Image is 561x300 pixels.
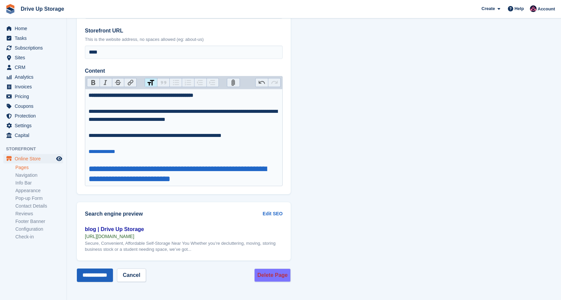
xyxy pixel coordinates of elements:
span: Analytics [15,72,55,82]
button: Increase Level [206,78,219,87]
a: menu [3,154,63,163]
div: blog | Drive Up Storage [85,225,283,233]
span: Sites [15,53,55,62]
a: Preview store [55,155,63,163]
a: menu [3,121,63,130]
button: Heading [145,78,157,87]
span: Capital [15,131,55,140]
a: Appearance [15,187,63,194]
a: Pages [15,164,63,171]
label: Content [85,67,283,75]
span: Home [15,24,55,33]
span: Help [515,5,524,12]
a: Pop-up Form [15,195,63,202]
span: Online Store [15,154,55,163]
span: Pricing [15,92,55,101]
a: menu [3,131,63,140]
label: Storefront URL [85,27,283,35]
span: Settings [15,121,55,130]
a: menu [3,111,63,121]
button: Bold [87,78,100,87]
h2: Search engine preview [85,211,263,217]
a: menu [3,101,63,111]
span: Protection [15,111,55,121]
p: This is the website address, no spaces allowed (eg: about-us) [85,36,283,43]
span: Subscriptions [15,43,55,53]
span: CRM [15,63,55,72]
button: Italic [100,78,112,87]
a: menu [3,43,63,53]
button: Quote [157,78,169,87]
span: Account [538,6,555,12]
a: menu [3,53,63,62]
button: Numbers [182,78,194,87]
a: Contact Details [15,203,63,209]
div: Secure, Convenient, Affordable Self-Storage Near You Whether you’re decluttering, moving, storing... [85,240,283,252]
a: Info Bar [15,180,63,186]
a: menu [3,82,63,91]
button: Link [124,78,136,87]
button: Bullets [169,78,182,87]
span: Storefront [6,146,66,152]
img: stora-icon-8386f47178a22dfd0bd8f6a31ec36ba5ce8667c1dd55bd0f319d3a0aa187defe.svg [5,4,15,14]
a: Configuration [15,226,63,232]
button: Undo [256,78,268,87]
a: menu [3,72,63,82]
span: Coupons [15,101,55,111]
span: Invoices [15,82,55,91]
button: Redo [268,78,280,87]
a: Footer Banner [15,218,63,225]
a: Navigation [15,172,63,178]
div: [URL][DOMAIN_NAME] [85,233,283,239]
span: Tasks [15,33,55,43]
a: menu [3,33,63,43]
a: Drive Up Storage [18,3,67,14]
a: Delete Page [254,269,291,282]
button: Decrease Level [194,78,206,87]
a: menu [3,24,63,33]
a: Reviews [15,211,63,217]
span: Create [481,5,495,12]
a: Edit SEO [263,210,283,217]
button: Attach Files [227,78,240,87]
a: Check-in [15,234,63,240]
a: menu [3,92,63,101]
a: menu [3,63,63,72]
trix-editor: Content [85,89,283,186]
button: Strikethrough [112,78,124,87]
a: Cancel [117,269,146,282]
img: Will Google Ads [530,5,537,12]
